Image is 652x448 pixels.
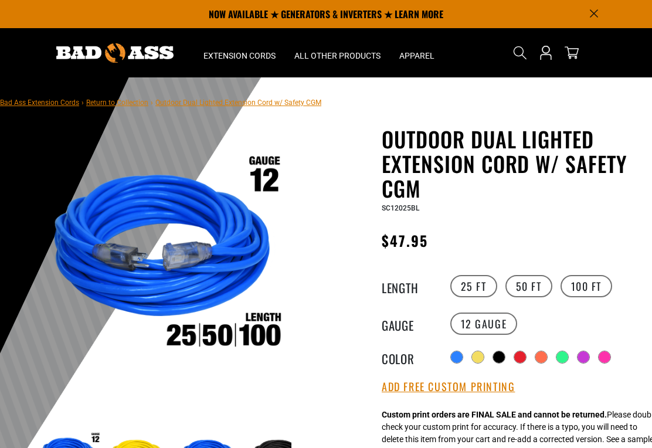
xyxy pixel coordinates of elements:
img: Bad Ass Extension Cords [56,43,174,63]
legend: Length [382,279,440,294]
label: 25 FT [450,275,497,297]
strong: Custom print orders are FINAL SALE and cannot be returned. [382,410,607,419]
summary: All Other Products [285,28,390,77]
span: › [151,99,153,107]
span: $47.95 [382,230,428,251]
label: 50 FT [505,275,552,297]
legend: Color [382,349,440,365]
span: Extension Cords [203,50,276,61]
a: Return to Collection [86,99,148,107]
summary: Apparel [390,28,444,77]
span: Outdoor Dual Lighted Extension Cord w/ Safety CGM [155,99,321,107]
label: 100 FT [561,275,613,297]
span: All Other Products [294,50,381,61]
legend: Gauge [382,316,440,331]
span: SC12025BL [382,204,419,212]
button: Add Free Custom Printing [382,381,515,393]
h1: Outdoor Dual Lighted Extension Cord w/ Safety CGM [382,127,643,201]
label: 12 Gauge [450,313,518,335]
summary: Search [511,43,529,62]
span: Apparel [399,50,434,61]
span: › [81,99,84,107]
summary: Extension Cords [194,28,285,77]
